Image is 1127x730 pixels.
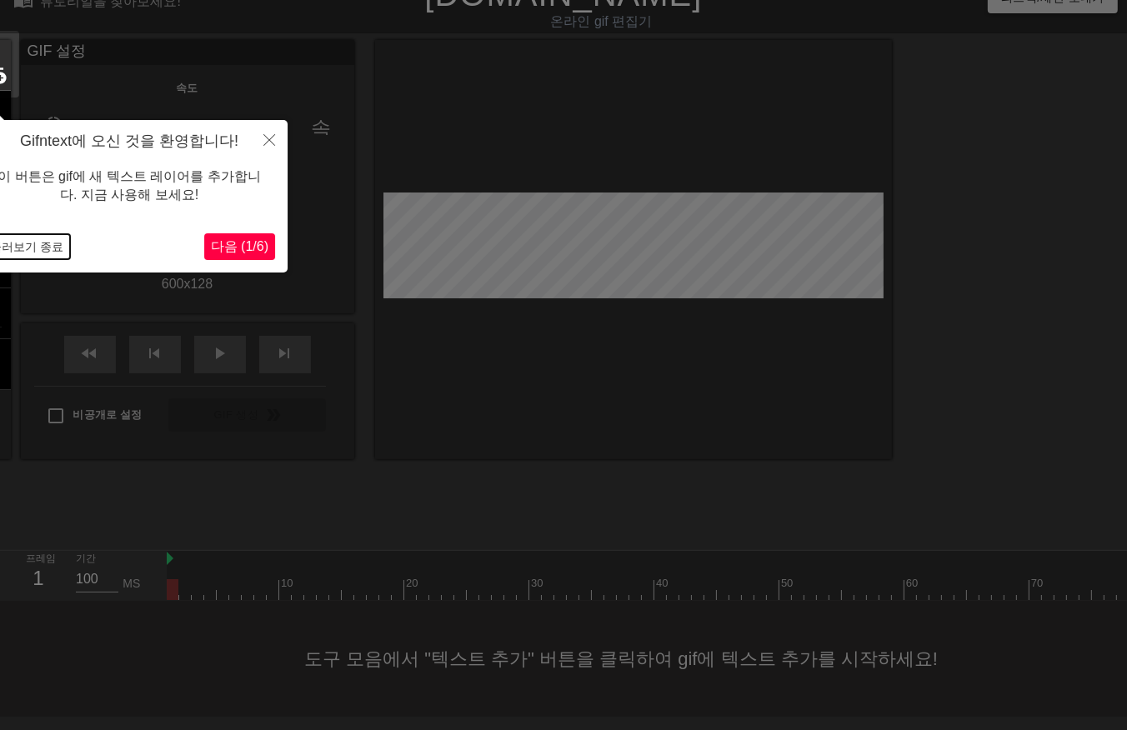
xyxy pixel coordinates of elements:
[211,239,268,253] span: 다음 (1/6)
[204,233,275,260] button: 다음
[251,120,288,158] button: 닫다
